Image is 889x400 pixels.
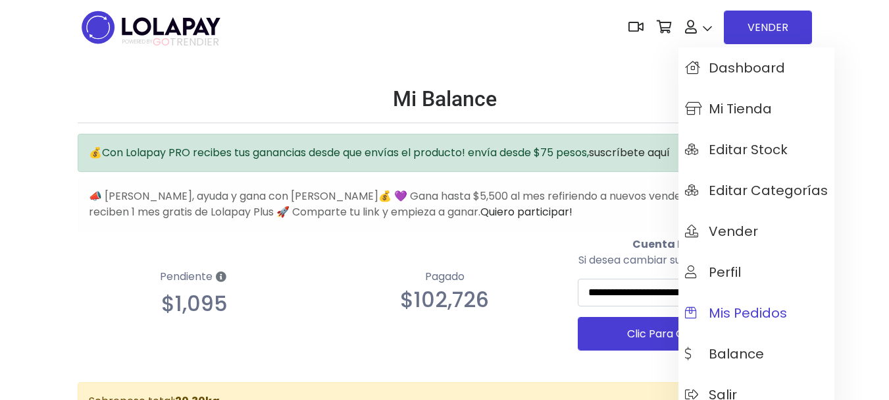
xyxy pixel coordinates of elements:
a: Balance [678,333,834,374]
p: $1,095 [78,291,312,316]
a: Quiero participar! [480,204,572,219]
span: Balance [685,347,764,361]
span: TRENDIER [122,36,219,48]
a: Perfil [678,252,834,293]
span: 💰Con Lolapay PRO recibes tus ganancias desde que envías el producto! envía desde $75 pesos, [89,145,670,160]
span: Mi tienda [685,101,772,116]
span: 📣 [PERSON_NAME], ayuda y gana con [PERSON_NAME]💰 💜 Gana hasta $5,500 al mes refiriendo a nuevos v... [89,188,796,219]
span: Editar Categorías [685,183,828,198]
p: Pendiente [78,266,312,289]
a: Vender [678,211,834,252]
span: POWERED BY [122,38,153,45]
span: Dashboard [685,61,785,75]
img: logo [78,7,224,48]
span: GO [153,34,170,49]
a: Dashboard [678,47,834,88]
span: Perfil [685,265,741,279]
b: Cuenta MercadoPago [632,237,757,252]
p: Pagado [328,269,562,285]
a: Mis pedidos [678,293,834,333]
p: Si desea cambiar su cuenta, actualícela aquí: [578,252,812,268]
a: Editar Stock [678,129,834,170]
a: suscríbete aquí [589,145,670,160]
span: Mis pedidos [685,306,787,320]
span: Editar Stock [685,142,788,157]
h2: Mi Balance [78,86,812,111]
span: Vender [685,224,758,239]
a: Mi tienda [678,88,834,129]
a: VENDER [724,11,812,44]
a: Editar Categorías [678,170,834,211]
button: Clic Para Cambiar Cuenta [578,317,812,351]
p: $102,726 [328,287,562,312]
